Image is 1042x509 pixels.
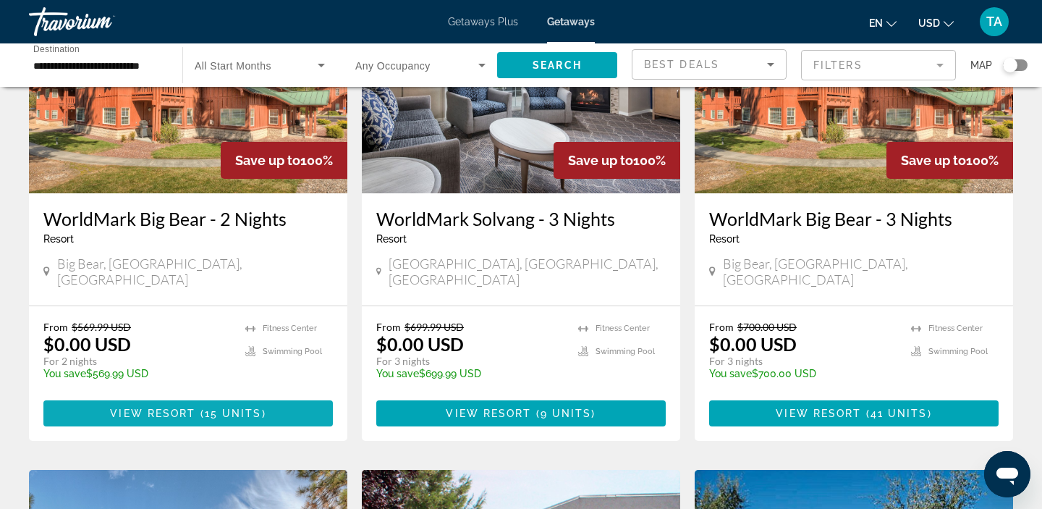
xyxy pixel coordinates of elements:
[709,355,897,368] p: For 3 nights
[918,12,954,33] button: Change currency
[709,368,752,379] span: You save
[644,59,719,70] span: Best Deals
[869,12,897,33] button: Change language
[596,347,655,356] span: Swimming Pool
[975,7,1013,37] button: User Menu
[43,233,74,245] span: Resort
[709,333,797,355] p: $0.00 USD
[541,408,592,419] span: 9 units
[355,60,431,72] span: Any Occupancy
[389,256,666,287] span: [GEOGRAPHIC_DATA], [GEOGRAPHIC_DATA], [GEOGRAPHIC_DATA]
[861,408,931,419] span: ( )
[709,233,740,245] span: Resort
[43,400,333,426] button: View Resort(15 units)
[737,321,797,333] span: $700.00 USD
[205,408,262,419] span: 15 units
[376,333,464,355] p: $0.00 USD
[928,347,988,356] span: Swimming Pool
[596,324,650,333] span: Fitness Center
[446,408,531,419] span: View Resort
[869,17,883,29] span: en
[376,321,401,333] span: From
[221,142,347,179] div: 100%
[568,153,633,168] span: Save up to
[801,49,956,81] button: Filter
[263,324,317,333] span: Fitness Center
[532,408,596,419] span: ( )
[43,368,231,379] p: $569.99 USD
[195,60,271,72] span: All Start Months
[376,208,666,230] a: WorldMark Solvang - 3 Nights
[918,17,940,29] span: USD
[195,408,266,419] span: ( )
[263,347,322,356] span: Swimming Pool
[871,408,928,419] span: 41 units
[29,3,174,41] a: Travorium
[448,16,518,28] a: Getaways Plus
[72,321,131,333] span: $569.99 USD
[554,142,680,179] div: 100%
[533,59,582,71] span: Search
[709,400,999,426] button: View Resort(41 units)
[928,324,983,333] span: Fitness Center
[709,208,999,230] a: WorldMark Big Bear - 3 Nights
[43,321,68,333] span: From
[984,451,1030,497] iframe: Button to launch messaging window
[547,16,595,28] a: Getaways
[723,256,999,287] span: Big Bear, [GEOGRAPHIC_DATA], [GEOGRAPHIC_DATA]
[986,14,1002,29] span: TA
[43,355,231,368] p: For 2 nights
[235,153,300,168] span: Save up to
[376,400,666,426] button: View Resort(9 units)
[43,333,131,355] p: $0.00 USD
[376,233,407,245] span: Resort
[644,56,774,73] mat-select: Sort by
[376,355,564,368] p: For 3 nights
[497,52,617,78] button: Search
[376,368,564,379] p: $699.99 USD
[901,153,966,168] span: Save up to
[776,408,861,419] span: View Resort
[33,44,80,54] span: Destination
[970,55,992,75] span: Map
[709,368,897,379] p: $700.00 USD
[709,321,734,333] span: From
[43,368,86,379] span: You save
[43,208,333,230] a: WorldMark Big Bear - 2 Nights
[57,256,333,287] span: Big Bear, [GEOGRAPHIC_DATA], [GEOGRAPHIC_DATA]
[404,321,464,333] span: $699.99 USD
[886,142,1013,179] div: 100%
[376,368,419,379] span: You save
[110,408,195,419] span: View Resort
